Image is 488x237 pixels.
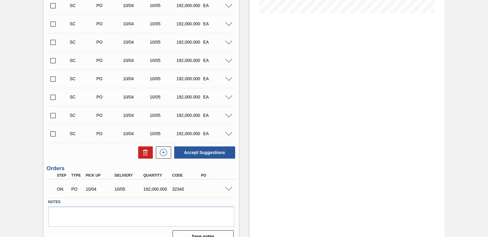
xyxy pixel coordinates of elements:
div: Accept Suggestions [171,146,236,159]
div: Delivery [113,173,145,178]
div: 192,000.000 [142,187,174,192]
div: Suggestion Created [68,76,98,81]
div: 10/05/2025 [148,113,178,118]
div: Purchase order [95,3,124,8]
div: EA [202,76,231,81]
div: EA [202,58,231,63]
div: PO [199,173,231,178]
div: 192,000.000 [175,3,204,8]
div: Purchase order [95,58,124,63]
div: 192,000.000 [175,40,204,45]
button: Accept Suggestions [174,146,235,159]
div: 10/05/2025 [148,40,178,45]
div: Purchase order [95,76,124,81]
div: 192,000.000 [175,95,204,99]
label: Notes [48,198,234,206]
div: New suggestion [153,146,171,159]
div: 192,000.000 [175,58,204,63]
div: Suggestion Created [68,21,98,26]
div: Suggestion Created [68,131,98,136]
div: 10/04/2025 [122,76,151,81]
div: 10/04/2025 [122,95,151,99]
div: 10/04/2025 [122,40,151,45]
div: 192,000.000 [175,131,204,136]
div: Purchase order [70,187,84,192]
div: 10/04/2025 [122,21,151,26]
div: 10/04/2025 [122,58,151,63]
div: Step [56,173,70,178]
div: EA [202,3,231,8]
div: EA [202,95,231,99]
div: 10/05/2025 [113,187,145,192]
div: Pick up [84,173,116,178]
div: Purchase order [95,21,124,26]
div: 10/05/2025 [148,21,178,26]
div: Delete Suggestions [135,146,153,159]
div: 10/04/2025 [122,3,151,8]
div: 10/05/2025 [148,76,178,81]
p: ON [57,187,69,192]
div: 192,000.000 [175,21,204,26]
div: 10/05/2025 [148,95,178,99]
div: EA [202,40,231,45]
div: EA [202,21,231,26]
div: Quantity [142,173,174,178]
div: 10/05/2025 [148,58,178,63]
div: 192,000.000 [175,76,204,81]
div: EA [202,131,231,136]
div: 10/04/2025 [122,131,151,136]
div: Suggestion Created [68,40,98,45]
div: Suggestion Created [68,3,98,8]
div: 192,000.000 [175,113,204,118]
h3: Orders [47,165,236,172]
div: 10/04/2025 [84,187,116,192]
div: Type [70,173,84,178]
div: Suggestion Created [68,113,98,118]
div: 32340 [171,187,203,192]
div: Purchase order [95,113,124,118]
div: Code [171,173,203,178]
div: EA [202,113,231,118]
div: Suggestion Created [68,58,98,63]
div: 10/05/2025 [148,131,178,136]
div: 10/05/2025 [148,3,178,8]
div: Suggestion Created [68,95,98,99]
div: Purchase order [95,40,124,45]
div: Negotiating Order [56,182,70,196]
div: 10/04/2025 [122,113,151,118]
div: Purchase order [95,95,124,99]
div: Purchase order [95,131,124,136]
